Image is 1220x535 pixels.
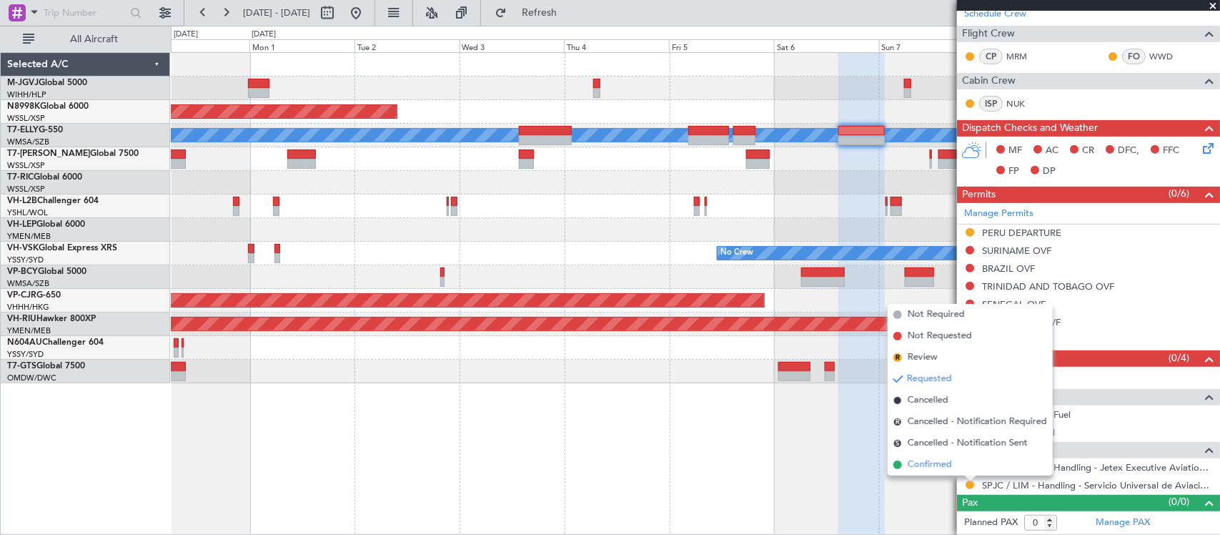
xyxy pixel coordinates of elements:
[7,197,37,205] span: VH-L2B
[7,325,51,336] a: YMEN/MEB
[1008,165,1019,179] span: FP
[879,39,984,52] div: Sun 7
[7,79,87,87] a: M-JGVJGlobal 5000
[964,516,1018,530] label: Planned PAX
[252,29,276,41] div: [DATE]
[460,39,565,52] div: Wed 3
[669,39,774,52] div: Fri 5
[37,34,151,44] span: All Aircraft
[982,479,1213,491] a: SPJC / LIM - Handling - Servicio Universal de Aviacion SPJC / LIM
[7,302,49,313] a: VHHH/HKG
[962,187,996,203] span: Permits
[7,220,36,229] span: VH-LEP
[7,338,42,347] span: N604AU
[7,315,36,323] span: VH-RIU
[893,439,902,448] span: S
[7,173,82,182] a: T7-RICGlobal 6000
[144,39,249,52] div: Sun 31
[1008,144,1022,158] span: MF
[510,8,570,18] span: Refresh
[7,220,85,229] a: VH-LEPGlobal 6000
[249,39,354,52] div: Mon 1
[1006,97,1038,110] a: NUK
[981,335,1213,347] div: Add new
[243,6,310,19] span: [DATE] - [DATE]
[982,227,1061,239] div: PERU DEPARTURE
[982,262,1035,275] div: BRAZIL OVF
[1169,494,1189,509] span: (0/0)
[7,278,49,289] a: WMSA/SZB
[1043,165,1056,179] span: DP
[1169,350,1189,365] span: (0/4)
[962,73,1016,89] span: Cabin Crew
[7,126,63,134] a: T7-ELLYG-550
[7,102,40,111] span: N8998K
[979,49,1003,64] div: CP
[7,197,99,205] a: VH-L2BChallenger 604
[7,291,61,300] a: VP-CJRG-650
[893,353,902,362] span: R
[16,28,155,51] button: All Aircraft
[908,308,965,322] span: Not Required
[7,362,36,370] span: T7-GTS
[1096,516,1150,530] a: Manage PAX
[907,372,952,386] span: Requested
[908,393,948,408] span: Cancelled
[982,298,1046,310] div: SENEGAL OVF
[488,1,574,24] button: Refresh
[962,26,1015,42] span: Flight Crew
[964,7,1026,21] a: Schedule Crew
[1006,50,1038,63] a: MRM
[7,126,39,134] span: T7-ELLY
[7,231,51,242] a: YMEN/MEB
[1122,49,1146,64] div: FO
[7,267,86,276] a: VP-BCYGlobal 5000
[908,458,952,472] span: Confirmed
[7,291,36,300] span: VP-CJR
[982,461,1213,473] a: GMMN / CMN - Handling - Jetex Executive Aviation [GEOGRAPHIC_DATA] GMMN / CMN
[174,29,198,41] div: [DATE]
[44,2,126,24] input: Trip Number
[962,495,978,511] span: Pax
[7,137,49,147] a: WMSA/SZB
[964,207,1033,221] a: Manage Permits
[7,373,56,383] a: OMDW/DWC
[982,280,1114,293] div: TRINIDAD AND TOBAGO OVF
[1163,144,1179,158] span: FFC
[7,184,45,195] a: WSSL/XSP
[908,415,1047,429] span: Cancelled - Notification Required
[354,39,460,52] div: Tue 2
[7,149,139,158] a: T7-[PERSON_NAME]Global 7500
[908,329,972,343] span: Not Requested
[7,207,48,218] a: YSHL/WOL
[7,102,89,111] a: N8998KGlobal 6000
[7,255,44,265] a: YSSY/SYD
[7,362,85,370] a: T7-GTSGlobal 7500
[7,315,96,323] a: VH-RIUHawker 800XP
[721,242,754,264] div: No Crew
[7,244,117,252] a: VH-VSKGlobal Express XRS
[1082,144,1094,158] span: CR
[774,39,879,52] div: Sat 6
[7,338,104,347] a: N604AUChallenger 604
[1046,144,1058,158] span: AC
[7,89,46,100] a: WIHH/HLP
[1149,50,1181,63] a: WWD
[7,113,45,124] a: WSSL/XSP
[908,436,1028,451] span: Cancelled - Notification Sent
[7,160,45,171] a: WSSL/XSP
[982,245,1051,257] div: SURINAME OVF
[908,350,938,365] span: Review
[7,244,39,252] span: VH-VSK
[7,173,34,182] span: T7-RIC
[7,149,90,158] span: T7-[PERSON_NAME]
[7,79,39,87] span: M-JGVJ
[564,39,669,52] div: Thu 4
[979,96,1003,112] div: ISP
[7,267,38,276] span: VP-BCY
[1169,186,1189,201] span: (0/6)
[962,120,1098,137] span: Dispatch Checks and Weather
[7,349,44,360] a: YSSY/SYD
[1118,144,1139,158] span: DFC,
[893,418,902,426] span: R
